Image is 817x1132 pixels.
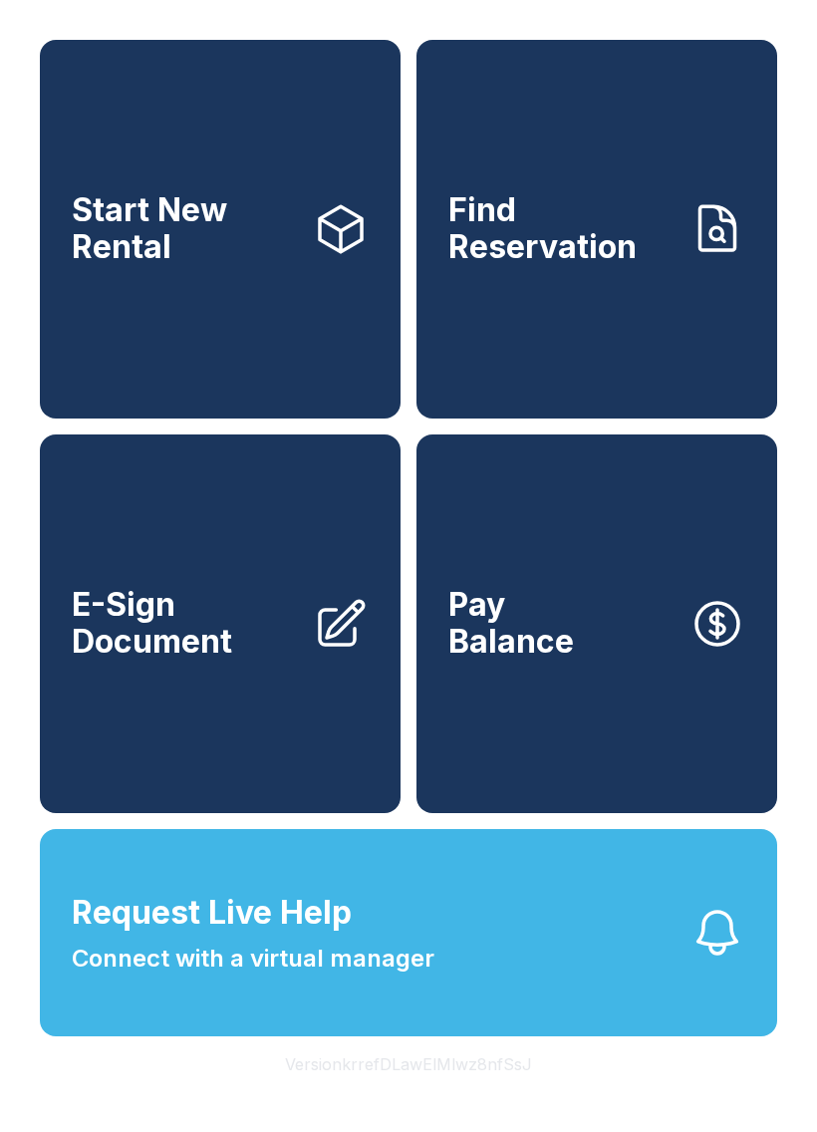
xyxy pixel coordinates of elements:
button: Request Live HelpConnect with a virtual manager [40,829,777,1036]
span: Pay Balance [448,587,574,660]
a: Find Reservation [416,40,777,419]
span: Find Reservation [448,192,674,265]
span: Request Live Help [72,889,352,937]
a: Start New Rental [40,40,401,419]
span: Start New Rental [72,192,297,265]
span: E-Sign Document [72,587,297,660]
a: E-Sign Document [40,434,401,813]
button: PayBalance [416,434,777,813]
span: Connect with a virtual manager [72,941,434,977]
button: VersionkrrefDLawElMlwz8nfSsJ [269,1036,548,1092]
